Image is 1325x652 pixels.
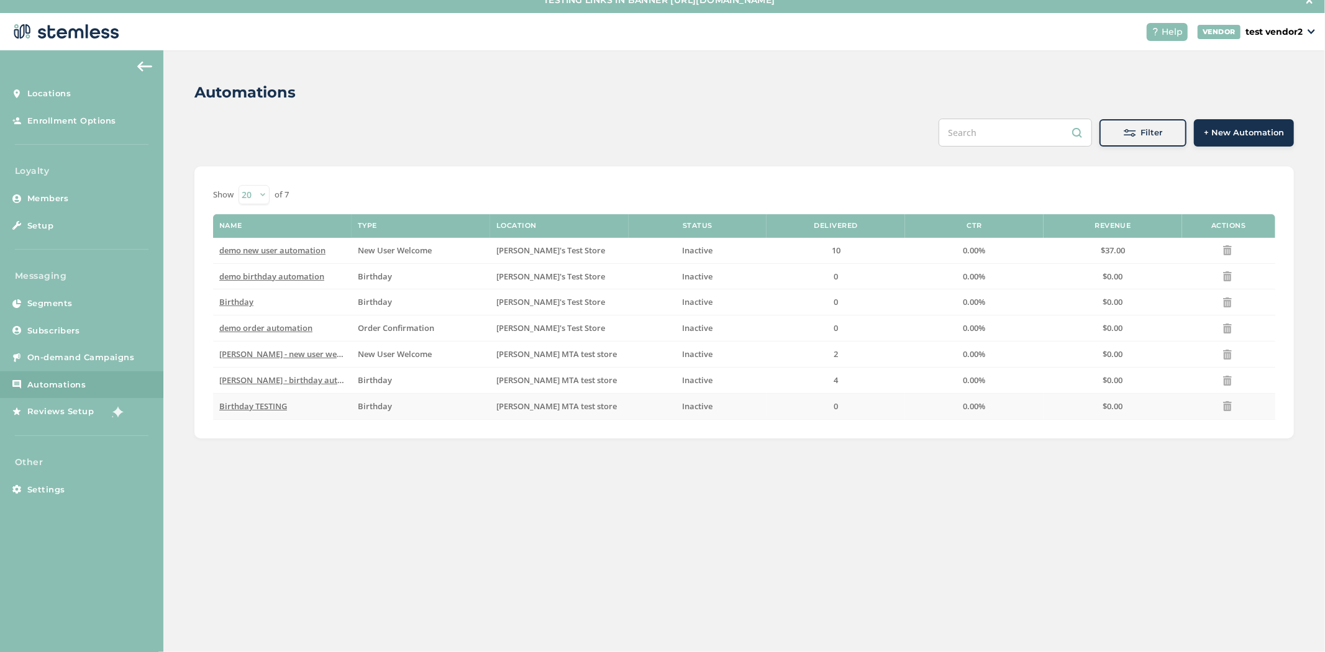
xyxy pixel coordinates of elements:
span: 0 [834,296,838,307]
span: Enrollment Options [27,115,116,127]
span: 0.00% [963,296,986,307]
label: $0.00 [1050,375,1176,386]
label: Brian's Test Store [496,297,622,307]
span: [PERSON_NAME]'s Test Store [496,322,605,333]
span: Setup [27,220,54,232]
label: Order Confirmation [358,323,484,333]
div: VENDOR [1198,25,1241,39]
label: swapnil - new user welcome [219,349,345,360]
img: icon_down-arrow-small-66adaf34.svg [1308,29,1315,34]
th: Actions [1182,214,1275,238]
span: Subscribers [27,325,80,337]
span: demo new user automation [219,245,326,256]
span: [PERSON_NAME]'s Test Store [496,296,605,307]
label: of 7 [275,189,289,201]
label: Birthday [358,375,484,386]
span: New User Welcome [358,348,432,360]
span: [PERSON_NAME]'s Test Store [496,245,605,256]
span: demo birthday automation [219,271,324,282]
span: 0 [834,401,838,412]
label: Brian's Test Store [496,245,622,256]
span: Inactive [682,322,713,333]
span: $0.00 [1103,348,1123,360]
label: Location [496,222,537,230]
span: $0.00 [1103,374,1123,386]
label: Inactive [635,323,761,333]
img: logo-dark-0685b13c.svg [10,19,119,44]
span: $0.00 [1103,322,1123,333]
span: Reviews Setup [27,405,94,418]
span: Birthday [358,271,392,282]
input: Search [939,119,1092,147]
label: New User Welcome [358,349,484,360]
img: glitter-stars-b7820f95.gif [104,399,129,424]
span: Locations [27,88,71,100]
h2: Automations [194,81,296,104]
span: Birthday [358,296,392,307]
span: On-demand Campaigns [27,351,135,364]
span: Automations [27,379,86,391]
span: Inactive [682,348,713,360]
span: [PERSON_NAME] MTA test store [496,401,617,412]
span: 0.00% [963,401,986,412]
label: Swapnil - birthday automation [219,375,345,386]
label: Brians MTA test store [496,375,622,386]
label: 0 [773,271,899,282]
label: $37.00 [1050,245,1176,256]
span: 4 [834,374,838,386]
label: 4 [773,375,899,386]
span: Order Confirmation [358,322,434,333]
label: Delivered [814,222,858,230]
span: demo order automation [219,322,312,333]
span: Inactive [682,374,713,386]
label: $0.00 [1050,297,1176,307]
span: Birthday [219,296,253,307]
span: 0 [834,322,838,333]
label: Status [683,222,713,230]
span: Birthday [358,401,392,412]
label: 0 [773,297,899,307]
label: $0.00 [1050,271,1176,282]
span: 2 [834,348,838,360]
span: Inactive [682,401,713,412]
button: + New Automation [1194,119,1294,147]
label: Inactive [635,271,761,282]
label: 0 [773,401,899,412]
label: Inactive [635,349,761,360]
span: Birthday TESTING [219,401,287,412]
label: demo order automation [219,323,345,333]
img: icon-help-white-03924b79.svg [1152,28,1159,35]
span: $37.00 [1101,245,1125,256]
p: test vendor2 [1245,25,1303,38]
label: $0.00 [1050,401,1176,412]
span: Members [27,192,69,205]
span: 10 [832,245,840,256]
label: demo new user automation [219,245,345,256]
label: Birthday [358,401,484,412]
label: CTR [967,222,982,230]
span: Inactive [682,245,713,256]
label: demo birthday automation [219,271,345,282]
label: 0.00% [911,245,1037,256]
span: 0.00% [963,374,986,386]
span: New User Welcome [358,245,432,256]
span: 0.00% [963,271,986,282]
img: icon-arrow-back-accent-c549486e.svg [137,61,152,71]
span: $0.00 [1103,296,1123,307]
label: Inactive [635,245,761,256]
span: Help [1162,25,1183,38]
div: Chat Widget [1263,592,1325,652]
label: 0 [773,323,899,333]
label: Birthday [358,271,484,282]
label: 0.00% [911,271,1037,282]
label: Brians MTA test store [496,401,622,412]
span: [PERSON_NAME] MTA test store [496,374,617,386]
label: Show [213,189,234,201]
label: Inactive [635,375,761,386]
span: + New Automation [1204,127,1284,139]
span: [PERSON_NAME] - birthday automation [219,374,370,386]
label: Birthday TESTING [219,401,345,412]
label: 0.00% [911,349,1037,360]
label: Name [219,222,242,230]
span: 0.00% [963,348,986,360]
